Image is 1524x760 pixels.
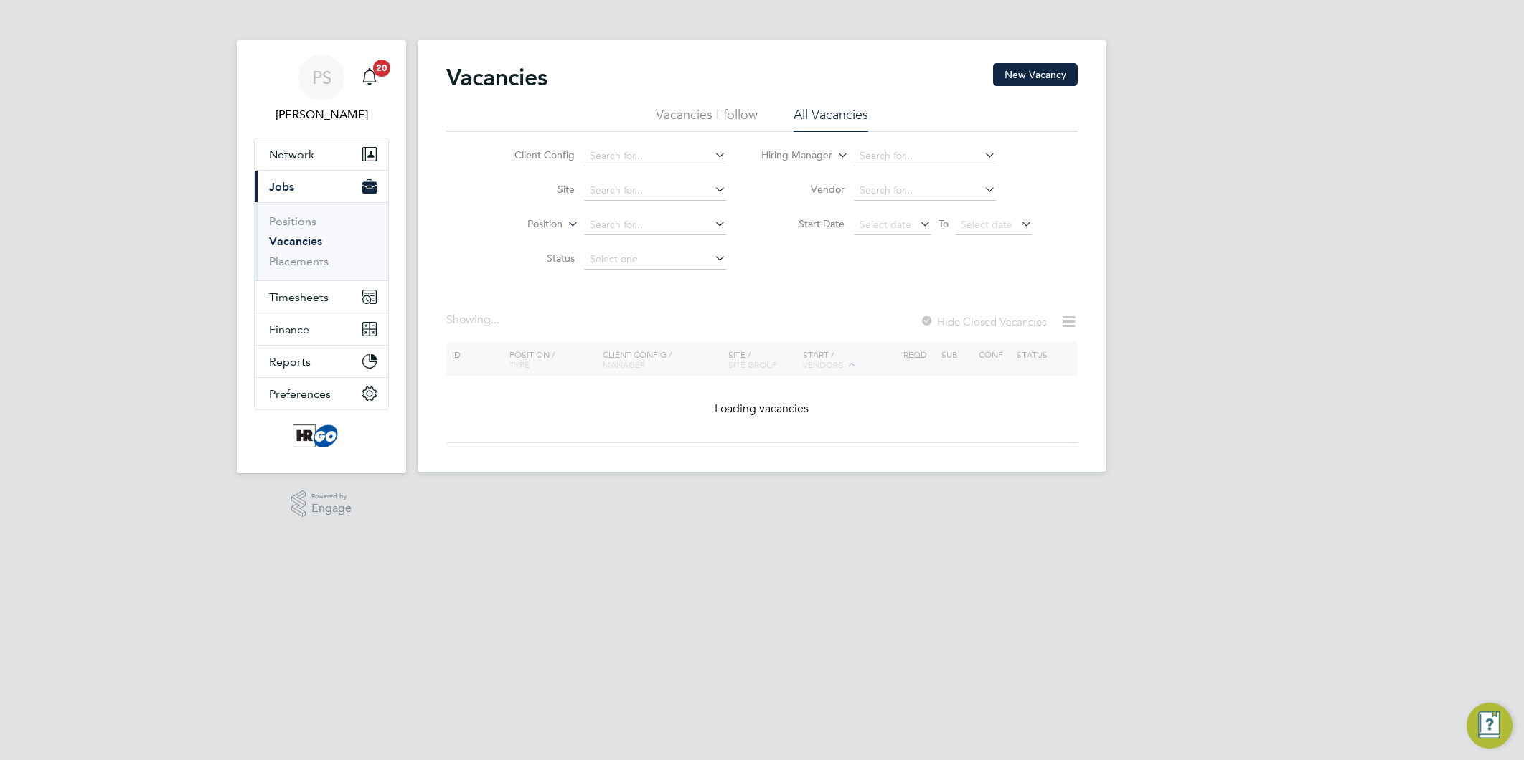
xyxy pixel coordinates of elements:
[237,40,406,473] nav: Main navigation
[355,54,384,100] a: 20
[993,63,1078,86] button: New Vacancy
[255,313,388,345] button: Finance
[269,255,329,268] a: Placements
[269,290,329,304] span: Timesheets
[311,503,352,515] span: Engage
[255,378,388,409] button: Preferences
[585,250,726,270] input: Select one
[585,146,726,166] input: Search for...
[255,138,388,170] button: Network
[855,181,996,201] input: Search for...
[373,60,390,77] span: 20
[254,424,389,447] a: Go to home page
[492,148,575,161] label: Client Config
[293,424,350,447] img: hrgoplc-logo-retina.png
[934,214,953,233] span: To
[855,146,996,166] input: Search for...
[492,183,575,196] label: Site
[269,387,331,401] span: Preferences
[920,315,1046,328] label: Hide Closed Vacancies
[446,313,502,328] div: Showing
[961,218,1012,231] span: Select date
[860,218,911,231] span: Select date
[269,234,322,248] a: Vacancies
[750,148,832,163] label: Hiring Manager
[480,217,563,232] label: Position
[491,313,499,327] span: ...
[269,355,311,369] span: Reports
[269,323,309,336] span: Finance
[311,490,352,503] span: Powered by
[656,106,758,132] li: Vacancies I follow
[254,54,389,123] a: PS[PERSON_NAME]
[291,490,352,518] a: Powered byEngage
[269,148,314,161] span: Network
[255,202,388,280] div: Jobs
[312,68,331,87] span: PS
[254,106,389,123] span: Patryk Spalek
[255,346,388,377] button: Reports
[1467,703,1513,749] button: Engage Resource Center
[585,215,726,235] input: Search for...
[794,106,868,132] li: All Vacancies
[255,281,388,313] button: Timesheets
[585,181,726,201] input: Search for...
[762,217,845,230] label: Start Date
[269,214,316,228] a: Positions
[492,252,575,265] label: Status
[762,183,845,196] label: Vendor
[255,171,388,202] button: Jobs
[446,63,547,92] h2: Vacancies
[269,180,294,194] span: Jobs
